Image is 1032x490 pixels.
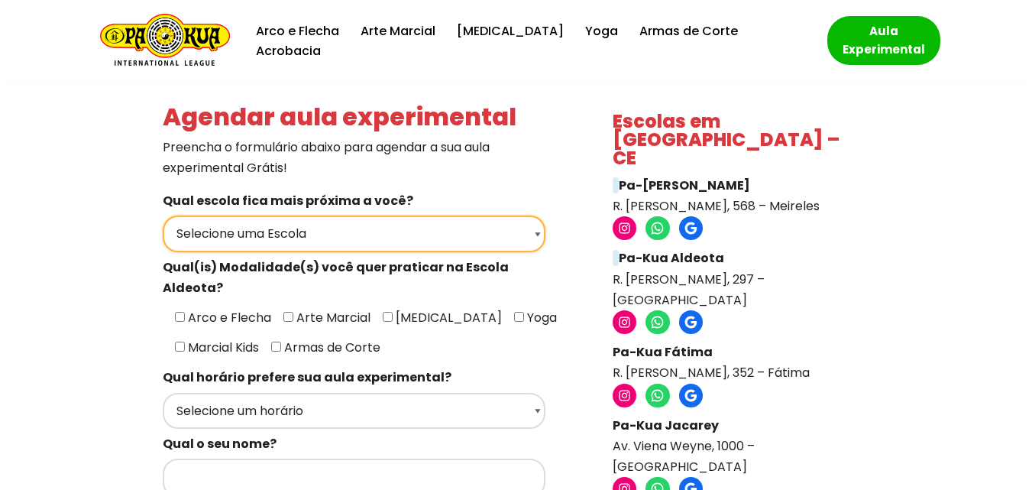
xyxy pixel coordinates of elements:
[271,342,281,352] input: Armas de Corte
[457,21,564,41] a: [MEDICAL_DATA]
[619,177,750,194] strong: Pa-[PERSON_NAME]
[514,312,524,322] input: Yoga
[256,41,321,61] a: Acrobacia
[92,14,230,68] a: Escola de Conhecimentos Orientais Pa-Kua Uma escola para toda família
[281,339,380,356] span: Armas de Corte
[163,137,566,178] p: Preencha o formulário abaixo para agendar a sua aula experimental Grátis!
[613,415,862,478] p: Av. Viena Weyne, 1000 – [GEOGRAPHIC_DATA]
[383,312,393,322] input: [MEDICAL_DATA]
[163,368,451,386] b: Qual horário prefere sua aula experimental?
[253,21,804,61] div: Menu primário
[185,309,271,326] span: Arco e Flecha
[163,258,509,297] b: Qual(is) Modalidade(s) você quer praticar na Escola Aldeota?
[175,312,185,322] input: Arco e Flecha
[639,21,738,41] a: Armas de Corte
[613,343,713,361] strong: Pa-Kua Fátima
[283,312,293,322] input: Arte Marcial
[613,248,862,310] p: R. [PERSON_NAME], 297 – [GEOGRAPHIC_DATA]
[293,309,370,326] span: Arte Marcial
[613,112,862,167] h4: Escolas em [GEOGRAPHIC_DATA] – CE
[361,21,435,41] a: Arte Marcial
[524,309,557,326] span: Yoga
[827,16,940,65] a: Aula Experimental
[163,105,566,129] h4: Agendar aula experimental
[613,175,862,216] p: R. [PERSON_NAME], 568 – Meireles
[256,21,339,41] a: Arco e Flecha
[163,435,277,453] b: Qual o seu nome?
[163,192,413,209] b: Qual escola fica mais próxima a você?
[619,249,724,267] strong: Pa-Kua Aldeota
[393,309,502,326] span: [MEDICAL_DATA]
[585,21,618,41] a: Yoga
[185,339,259,356] span: Marcial Kids
[613,342,862,383] p: R. [PERSON_NAME], 352 – Fátima
[613,417,719,434] strong: Pa-Kua Jacarey
[175,342,185,352] input: Marcial Kids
